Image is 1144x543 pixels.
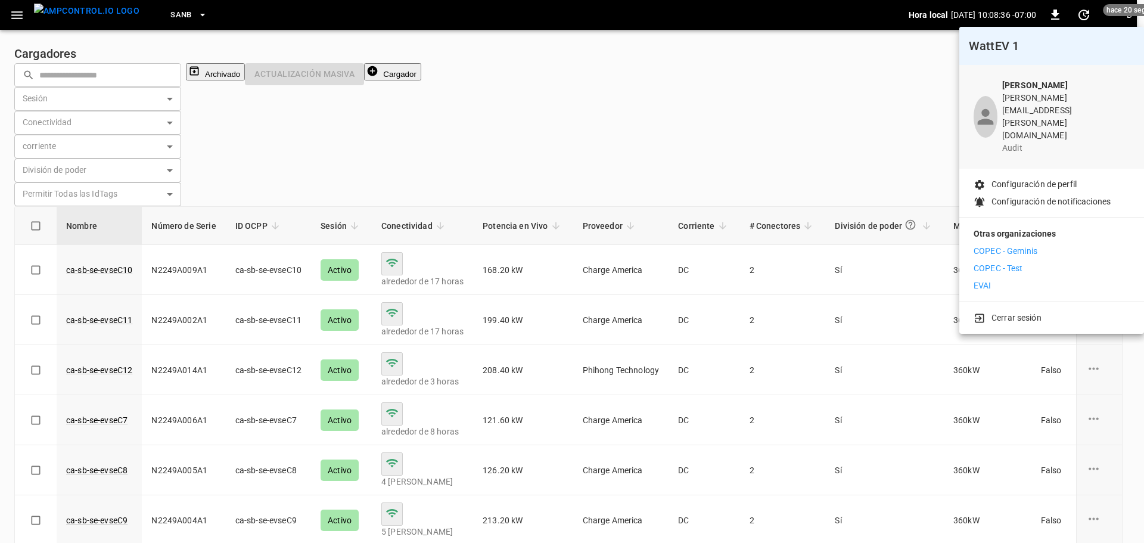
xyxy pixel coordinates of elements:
p: COPEC - Test [974,262,1023,275]
p: Otras organizaciones [974,228,1130,245]
h6: WattEV 1 [969,36,1134,55]
p: Cerrar sesión [991,312,1042,324]
p: EVAI [974,280,991,292]
div: profile-icon [974,96,997,138]
p: [PERSON_NAME][EMAIL_ADDRESS][PERSON_NAME][DOMAIN_NAME] [1002,92,1130,142]
p: audit [1002,142,1130,154]
p: COPEC - Geminis [974,245,1037,257]
b: [PERSON_NAME] [1002,80,1068,90]
p: Configuración de notificaciones [991,196,1111,208]
p: Configuración de perfil [991,178,1077,191]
